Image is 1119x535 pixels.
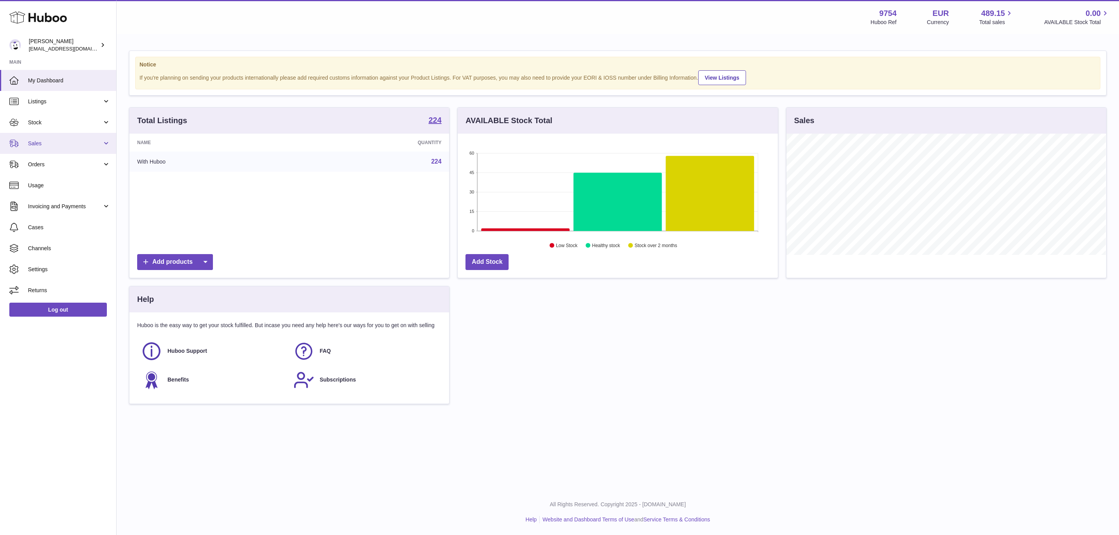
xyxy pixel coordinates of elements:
[320,376,356,383] span: Subscriptions
[28,140,102,147] span: Sales
[137,322,441,329] p: Huboo is the easy way to get your stock fulfilled. But incase you need any help here's our ways f...
[979,19,1014,26] span: Total sales
[28,245,110,252] span: Channels
[431,158,442,165] a: 224
[470,151,474,155] text: 60
[871,19,897,26] div: Huboo Ref
[137,115,187,126] h3: Total Listings
[123,501,1113,508] p: All Rights Reserved. Copyright 2025 - [DOMAIN_NAME]
[137,254,213,270] a: Add products
[470,190,474,194] text: 30
[28,203,102,210] span: Invoicing and Payments
[28,119,102,126] span: Stock
[139,61,1096,68] strong: Notice
[320,347,331,355] span: FAQ
[794,115,814,126] h3: Sales
[28,266,110,273] span: Settings
[932,8,949,19] strong: EUR
[293,369,438,390] a: Subscriptions
[293,341,438,362] a: FAQ
[28,98,102,105] span: Listings
[167,376,189,383] span: Benefits
[979,8,1014,26] a: 489.15 Total sales
[298,134,449,152] th: Quantity
[129,134,298,152] th: Name
[927,19,949,26] div: Currency
[167,347,207,355] span: Huboo Support
[470,209,474,214] text: 15
[472,228,474,233] text: 0
[429,116,441,124] strong: 224
[1086,8,1101,19] span: 0.00
[141,341,286,362] a: Huboo Support
[879,8,897,19] strong: 9754
[141,369,286,390] a: Benefits
[643,516,710,523] a: Service Terms & Conditions
[9,303,107,317] a: Log out
[542,516,634,523] a: Website and Dashboard Terms of Use
[9,39,21,51] img: info@fieldsluxury.london
[28,182,110,189] span: Usage
[1044,19,1110,26] span: AVAILABLE Stock Total
[129,152,298,172] td: With Huboo
[465,115,552,126] h3: AVAILABLE Stock Total
[28,161,102,168] span: Orders
[429,116,441,125] a: 224
[465,254,509,270] a: Add Stock
[981,8,1005,19] span: 489.15
[1044,8,1110,26] a: 0.00 AVAILABLE Stock Total
[139,69,1096,85] div: If you're planning on sending your products internationally please add required customs informati...
[592,243,621,248] text: Healthy stock
[540,516,710,523] li: and
[698,70,746,85] a: View Listings
[29,45,114,52] span: [EMAIL_ADDRESS][DOMAIN_NAME]
[28,287,110,294] span: Returns
[28,77,110,84] span: My Dashboard
[29,38,99,52] div: [PERSON_NAME]
[526,516,537,523] a: Help
[635,243,677,248] text: Stock over 2 months
[556,243,578,248] text: Low Stock
[137,294,154,305] h3: Help
[28,224,110,231] span: Cases
[470,170,474,175] text: 45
